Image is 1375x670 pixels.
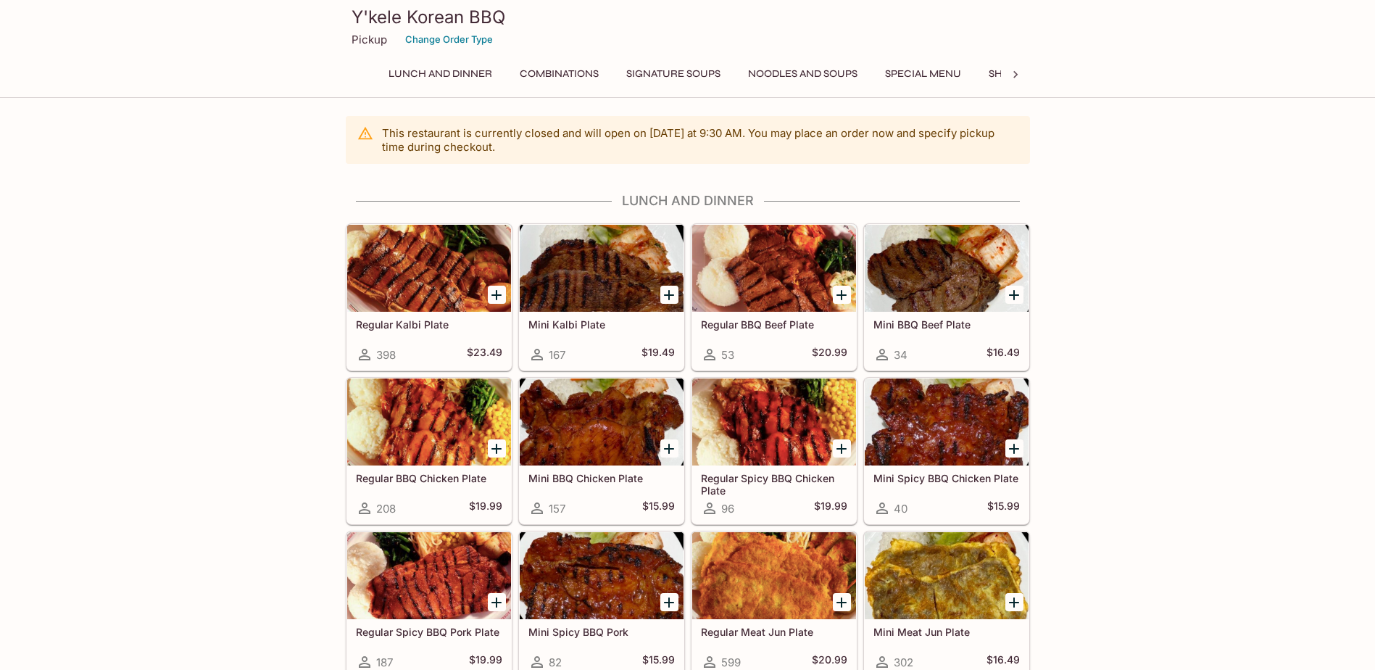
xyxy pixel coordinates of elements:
[873,318,1020,331] h5: Mini BBQ Beef Plate
[691,378,857,524] a: Regular Spicy BBQ Chicken Plate96$19.99
[347,532,511,619] div: Regular Spicy BBQ Pork Plate
[701,626,847,638] h5: Regular Meat Jun Plate
[347,379,511,466] div: Regular BBQ Chicken Plate
[987,500,1020,517] h5: $15.99
[642,500,675,517] h5: $15.99
[376,502,396,516] span: 208
[814,500,847,517] h5: $19.99
[520,532,684,619] div: Mini Spicy BBQ Pork
[865,225,1029,312] div: Mini BBQ Beef Plate
[660,286,678,304] button: Add Mini Kalbi Plate
[528,626,675,638] h5: Mini Spicy BBQ Pork
[549,502,565,516] span: 157
[520,225,684,312] div: Mini Kalbi Plate
[376,348,396,362] span: 398
[382,126,1018,154] p: This restaurant is currently closed and will open on [DATE] at 9:30 AM . You may place an order n...
[356,472,502,484] h5: Regular BBQ Chicken Plate
[346,224,512,371] a: Regular Kalbi Plate398$23.49
[721,348,734,362] span: 53
[721,655,741,669] span: 599
[660,593,678,611] button: Add Mini Spicy BBQ Pork
[381,64,500,84] button: Lunch and Dinner
[467,346,502,363] h5: $23.49
[352,6,1024,28] h3: Y'kele Korean BBQ
[812,346,847,363] h5: $20.99
[1005,439,1023,458] button: Add Mini Spicy BBQ Chicken Plate
[701,318,847,331] h5: Regular BBQ Beef Plate
[894,348,907,362] span: 34
[864,378,1029,524] a: Mini Spicy BBQ Chicken Plate40$15.99
[873,626,1020,638] h5: Mini Meat Jun Plate
[740,64,865,84] button: Noodles and Soups
[488,286,506,304] button: Add Regular Kalbi Plate
[894,502,907,516] span: 40
[549,655,562,669] span: 82
[894,655,913,669] span: 302
[376,655,393,669] span: 187
[877,64,969,84] button: Special Menu
[488,593,506,611] button: Add Regular Spicy BBQ Pork Plate
[660,439,678,458] button: Add Mini BBQ Chicken Plate
[528,318,675,331] h5: Mini Kalbi Plate
[399,28,499,51] button: Change Order Type
[519,378,684,524] a: Mini BBQ Chicken Plate157$15.99
[701,472,847,496] h5: Regular Spicy BBQ Chicken Plate
[865,379,1029,466] div: Mini Spicy BBQ Chicken Plate
[833,593,851,611] button: Add Regular Meat Jun Plate
[520,379,684,466] div: Mini BBQ Chicken Plate
[986,346,1020,363] h5: $16.49
[833,439,851,458] button: Add Regular Spicy BBQ Chicken Plate
[641,346,675,363] h5: $19.49
[1005,286,1023,304] button: Add Mini BBQ Beef Plate
[352,33,387,46] p: Pickup
[721,502,734,516] span: 96
[512,64,607,84] button: Combinations
[519,224,684,371] a: Mini Kalbi Plate167$19.49
[864,224,1029,371] a: Mini BBQ Beef Plate34$16.49
[692,532,856,619] div: Regular Meat Jun Plate
[347,225,511,312] div: Regular Kalbi Plate
[356,626,502,638] h5: Regular Spicy BBQ Pork Plate
[346,378,512,524] a: Regular BBQ Chicken Plate208$19.99
[618,64,728,84] button: Signature Soups
[1005,593,1023,611] button: Add Mini Meat Jun Plate
[528,472,675,484] h5: Mini BBQ Chicken Plate
[873,472,1020,484] h5: Mini Spicy BBQ Chicken Plate
[488,439,506,458] button: Add Regular BBQ Chicken Plate
[692,225,856,312] div: Regular BBQ Beef Plate
[692,379,856,466] div: Regular Spicy BBQ Chicken Plate
[346,193,1030,209] h4: Lunch and Dinner
[865,532,1029,619] div: Mini Meat Jun Plate
[549,348,565,362] span: 167
[981,64,1084,84] button: Shrimp Combos
[356,318,502,331] h5: Regular Kalbi Plate
[833,286,851,304] button: Add Regular BBQ Beef Plate
[469,500,502,517] h5: $19.99
[691,224,857,371] a: Regular BBQ Beef Plate53$20.99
